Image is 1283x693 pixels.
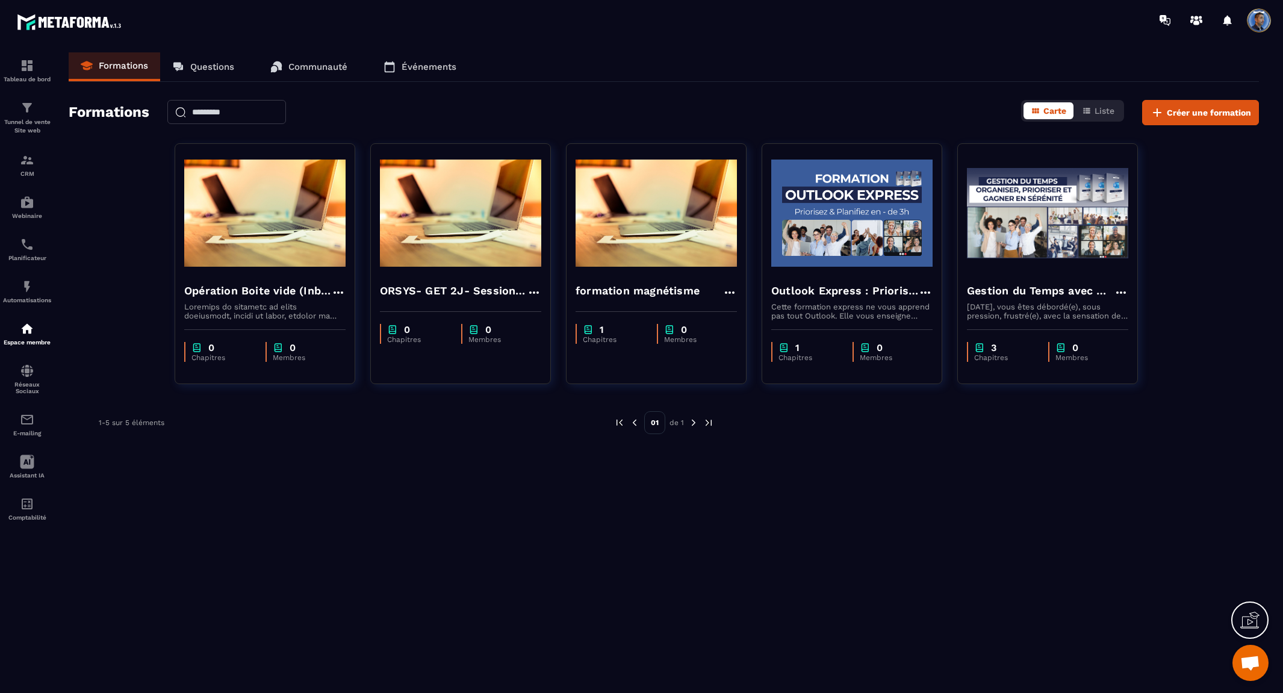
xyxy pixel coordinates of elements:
[3,186,51,228] a: automationsautomationsWebinaire
[184,153,346,273] img: formation-background
[402,61,456,72] p: Événements
[703,417,714,428] img: next
[681,324,687,335] p: 0
[967,302,1128,320] p: [DATE], vous êtes débordé(e), sous pression, frustré(e), avec la sensation de courir après le tem...
[184,302,346,320] p: Loremips do sitametc ad elits doeiusmodt, incidi ut labor, etdolor ma aliqua enimadm. V qui n’exe...
[191,342,202,353] img: chapter
[3,49,51,92] a: formationformationTableau de bord
[160,52,246,81] a: Questions
[387,324,398,335] img: chapter
[273,342,284,353] img: chapter
[20,279,34,294] img: automations
[860,353,921,362] p: Membres
[1142,100,1259,125] button: Créer une formation
[1095,106,1114,116] span: Liste
[629,417,640,428] img: prev
[877,342,883,353] p: 0
[20,237,34,252] img: scheduler
[387,335,449,344] p: Chapitres
[3,270,51,312] a: automationsautomationsAutomatisations
[3,170,51,177] p: CRM
[3,297,51,303] p: Automatisations
[3,339,51,346] p: Espace membre
[69,100,149,125] h2: Formations
[967,282,1114,299] h4: Gestion du Temps avec Outlook : Organiser, Prioriser et [PERSON_NAME] en Sérénité
[1055,342,1066,353] img: chapter
[288,61,347,72] p: Communauté
[583,324,594,335] img: chapter
[175,143,370,399] a: formation-backgroundOpération Boite vide (Inbox Zero)Loremips do sitametc ad elits doeiusmodt, in...
[3,381,51,394] p: Réseaux Sociaux
[380,153,541,273] img: formation-background
[20,497,34,511] img: accountant
[664,335,725,344] p: Membres
[468,335,529,344] p: Membres
[688,417,699,428] img: next
[1075,102,1122,119] button: Liste
[3,430,51,437] p: E-mailing
[669,418,684,427] p: de 1
[991,342,996,353] p: 3
[3,76,51,82] p: Tableau de bord
[99,418,164,427] p: 1-5 sur 5 éléments
[20,58,34,73] img: formation
[974,342,985,353] img: chapter
[3,488,51,530] a: accountantaccountantComptabilité
[1167,107,1251,119] span: Créer une formation
[485,324,491,335] p: 0
[778,353,840,362] p: Chapitres
[190,61,234,72] p: Questions
[380,282,527,299] h4: ORSYS- GET 2J- Session du xxx
[184,282,331,299] h4: Opération Boite vide (Inbox Zero)
[3,403,51,446] a: emailemailE-mailing
[583,335,645,344] p: Chapitres
[1232,645,1269,681] div: Ouvrir le chat
[3,213,51,219] p: Webinaire
[614,417,625,428] img: prev
[1072,342,1078,353] p: 0
[370,143,566,399] a: formation-backgroundORSYS- GET 2J- Session du xxxchapter0Chapitreschapter0Membres
[1043,106,1066,116] span: Carte
[664,324,675,335] img: chapter
[762,143,957,399] a: formation-backgroundOutlook Express : Priorisez & Planifiez en 3hCette formation express ne vous ...
[3,255,51,261] p: Planificateur
[860,342,871,353] img: chapter
[771,153,933,273] img: formation-background
[191,353,253,362] p: Chapitres
[576,153,737,273] img: formation-background
[771,302,933,320] p: Cette formation express ne vous apprend pas tout Outlook. Elle vous enseigne uniquement les meill...
[20,153,34,167] img: formation
[99,60,148,71] p: Formations
[17,11,125,33] img: logo
[3,514,51,521] p: Comptabilité
[20,412,34,427] img: email
[3,446,51,488] a: Assistant IA
[957,143,1153,399] a: formation-backgroundGestion du Temps avec Outlook : Organiser, Prioriser et [PERSON_NAME] en Séré...
[3,118,51,135] p: Tunnel de vente Site web
[644,411,665,434] p: 01
[3,144,51,186] a: formationformationCRM
[20,364,34,378] img: social-network
[371,52,468,81] a: Événements
[967,153,1128,273] img: formation-background
[3,472,51,479] p: Assistant IA
[1055,353,1116,362] p: Membres
[3,92,51,144] a: formationformationTunnel de vente Site web
[1024,102,1073,119] button: Carte
[974,353,1036,362] p: Chapitres
[20,195,34,210] img: automations
[258,52,359,81] a: Communauté
[778,342,789,353] img: chapter
[208,342,214,353] p: 0
[273,353,334,362] p: Membres
[600,324,604,335] p: 1
[3,355,51,403] a: social-networksocial-networkRéseaux Sociaux
[795,342,800,353] p: 1
[404,324,410,335] p: 0
[468,324,479,335] img: chapter
[566,143,762,399] a: formation-backgroundformation magnétismechapter1Chapitreschapter0Membres
[69,52,160,81] a: Formations
[771,282,918,299] h4: Outlook Express : Priorisez & Planifiez en 3h
[20,101,34,115] img: formation
[576,282,700,299] h4: formation magnétisme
